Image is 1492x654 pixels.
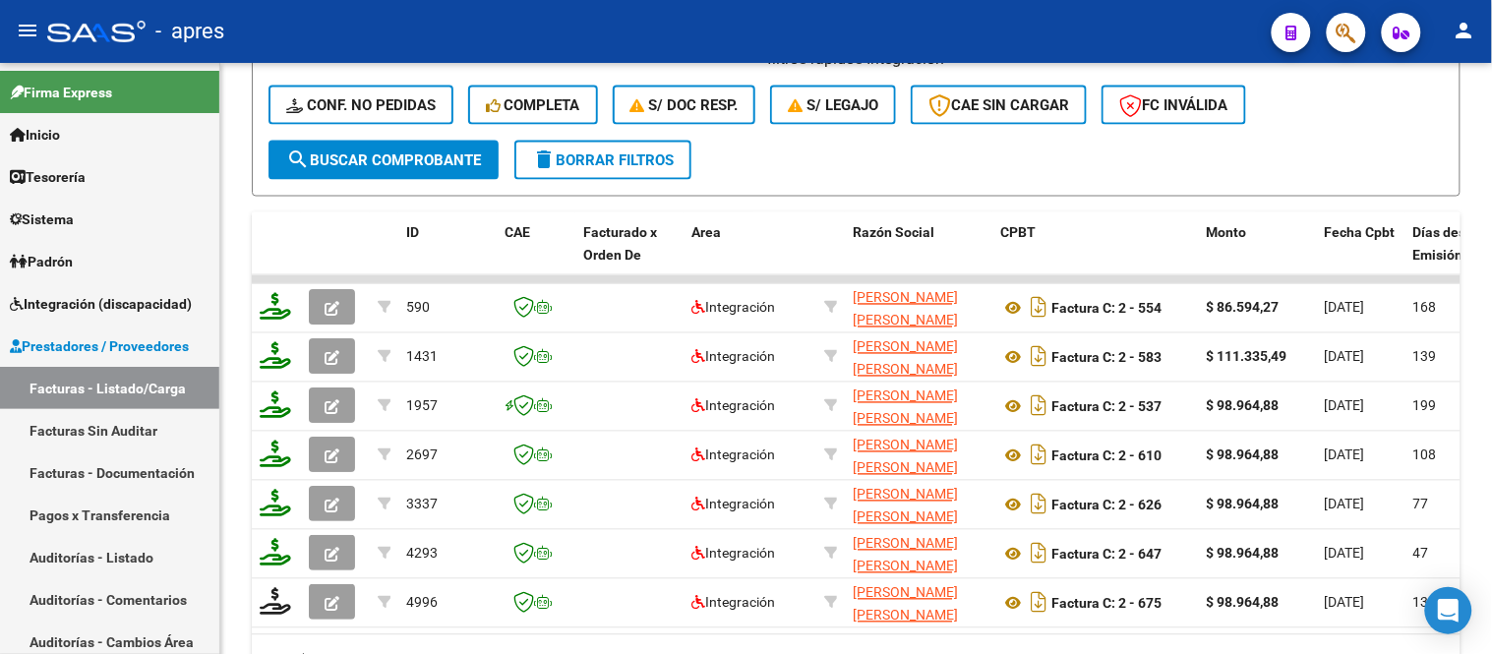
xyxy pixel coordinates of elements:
[1325,225,1396,241] span: Fecha Cpbt
[10,166,86,188] span: Tesorería
[1026,292,1051,324] i: Descargar documento
[853,339,958,378] span: [PERSON_NAME] [PERSON_NAME]
[853,336,985,378] div: 27293812433
[1325,300,1365,316] span: [DATE]
[853,388,958,427] span: [PERSON_NAME] [PERSON_NAME]
[269,141,499,180] button: Buscar Comprobante
[10,335,189,357] span: Prestadores / Proveedores
[1317,212,1405,299] datatable-header-cell: Fecha Cpbt
[1051,350,1162,366] strong: Factura C: 2 - 583
[10,124,60,146] span: Inicio
[853,287,985,328] div: 27293812433
[1051,547,1162,563] strong: Factura C: 2 - 647
[1026,489,1051,520] i: Descargar documento
[497,212,575,299] datatable-header-cell: CAE
[269,86,453,125] button: Conf. no pedidas
[853,585,958,624] span: [PERSON_NAME] [PERSON_NAME]
[1119,96,1228,114] span: FC Inválida
[1051,596,1162,612] strong: Factura C: 2 - 675
[286,148,310,171] mat-icon: search
[1026,390,1051,422] i: Descargar documento
[532,148,556,171] mat-icon: delete
[770,86,896,125] button: S/ legajo
[286,96,436,114] span: Conf. no pedidas
[10,251,73,272] span: Padrón
[406,300,430,316] span: 590
[406,349,438,365] span: 1431
[1207,398,1280,414] strong: $ 98.964,88
[691,349,775,365] span: Integración
[853,438,958,476] span: [PERSON_NAME] [PERSON_NAME]
[853,290,958,328] span: [PERSON_NAME] [PERSON_NAME]
[691,497,775,512] span: Integración
[853,582,985,624] div: 27293812433
[398,212,497,299] datatable-header-cell: ID
[1051,399,1162,415] strong: Factura C: 2 - 537
[1207,595,1280,611] strong: $ 98.964,88
[853,484,985,525] div: 27293812433
[691,398,775,414] span: Integración
[406,595,438,611] span: 4996
[1026,538,1051,569] i: Descargar documento
[1207,497,1280,512] strong: $ 98.964,88
[406,447,438,463] span: 2697
[992,212,1199,299] datatable-header-cell: CPBT
[1413,595,1429,611] span: 13
[845,212,992,299] datatable-header-cell: Razón Social
[630,96,739,114] span: S/ Doc Resp.
[911,86,1087,125] button: CAE SIN CARGAR
[1413,349,1437,365] span: 139
[691,447,775,463] span: Integración
[1051,498,1162,513] strong: Factura C: 2 - 626
[928,96,1069,114] span: CAE SIN CARGAR
[1207,225,1247,241] span: Monto
[10,293,192,315] span: Integración (discapacidad)
[853,533,985,574] div: 27293812433
[1207,349,1287,365] strong: $ 111.335,49
[691,225,721,241] span: Area
[1453,19,1476,42] mat-icon: person
[1413,398,1437,414] span: 199
[691,595,775,611] span: Integración
[155,10,224,53] span: - apres
[468,86,598,125] button: Completa
[406,546,438,562] span: 4293
[1413,447,1437,463] span: 108
[1325,447,1365,463] span: [DATE]
[10,208,74,230] span: Sistema
[505,225,530,241] span: CAE
[1000,225,1036,241] span: CPBT
[684,212,816,299] datatable-header-cell: Area
[486,96,580,114] span: Completa
[16,19,39,42] mat-icon: menu
[514,141,691,180] button: Borrar Filtros
[691,546,775,562] span: Integración
[1102,86,1246,125] button: FC Inválida
[613,86,756,125] button: S/ Doc Resp.
[406,398,438,414] span: 1957
[1207,546,1280,562] strong: $ 98.964,88
[583,225,657,264] span: Facturado x Orden De
[853,225,934,241] span: Razón Social
[1325,349,1365,365] span: [DATE]
[1425,587,1472,634] div: Open Intercom Messenger
[1199,212,1317,299] datatable-header-cell: Monto
[1325,398,1365,414] span: [DATE]
[1325,546,1365,562] span: [DATE]
[1413,225,1482,264] span: Días desde Emisión
[853,536,958,574] span: [PERSON_NAME] [PERSON_NAME]
[1051,448,1162,464] strong: Factura C: 2 - 610
[1051,301,1162,317] strong: Factura C: 2 - 554
[1413,497,1429,512] span: 77
[1207,300,1280,316] strong: $ 86.594,27
[406,497,438,512] span: 3337
[575,212,684,299] datatable-header-cell: Facturado x Orden De
[1026,587,1051,619] i: Descargar documento
[1413,546,1429,562] span: 47
[788,96,878,114] span: S/ legajo
[853,487,958,525] span: [PERSON_NAME] [PERSON_NAME]
[1325,497,1365,512] span: [DATE]
[1026,341,1051,373] i: Descargar documento
[853,386,985,427] div: 27293812433
[1413,300,1437,316] span: 168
